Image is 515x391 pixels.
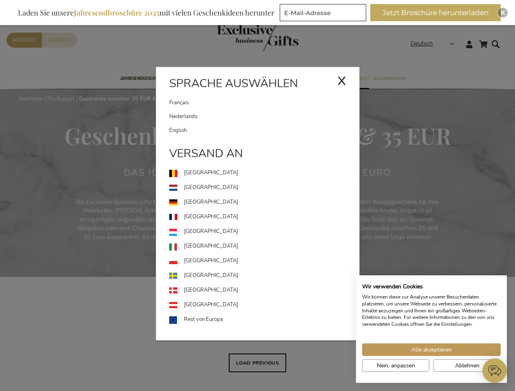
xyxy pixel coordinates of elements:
div: Versand an [156,145,359,166]
a: [GEOGRAPHIC_DATA] [169,224,359,239]
a: [GEOGRAPHIC_DATA] [169,254,359,268]
span: Ablehnen [455,361,480,370]
div: Laden Sie unsere mit vielen Geschenkideen herunter [14,4,278,21]
input: E-Mail-Adresse [280,4,366,21]
a: [GEOGRAPHIC_DATA] [169,166,359,180]
button: Alle verweigern cookies [433,359,501,372]
a: [GEOGRAPHIC_DATA] [169,283,359,298]
form: marketing offers and promotions [280,4,369,24]
a: English [169,123,359,137]
a: Français [169,96,337,110]
button: Akzeptieren Sie alle cookies [362,343,501,356]
p: Wir können diese zur Analyse unserer Besucherdaten platzieren, um unsere Webseite zu verbessern, ... [362,294,501,328]
button: Jetzt Broschüre herunterladen [370,4,501,21]
span: Nein, anpassen [377,361,415,370]
a: [GEOGRAPHIC_DATA] [169,298,359,312]
a: [GEOGRAPHIC_DATA] [169,210,359,224]
div: x [337,68,346,92]
div: Sprache auswählen [156,75,359,96]
a: Nederlands [169,110,359,123]
iframe: belco-activator-frame [482,358,507,383]
b: Jahresendbroschüre 2025 [74,8,159,18]
div: Close [498,8,508,18]
img: Close [500,10,505,15]
a: Rest von Europa [169,312,359,327]
a: [GEOGRAPHIC_DATA] [169,268,359,283]
span: Alle akzeptieren [411,345,452,354]
h2: Wir verwenden Cookies [362,283,501,290]
a: [GEOGRAPHIC_DATA] [169,180,359,195]
a: [GEOGRAPHIC_DATA] [169,195,359,210]
a: [GEOGRAPHIC_DATA] [169,239,359,254]
button: cookie Einstellungen anpassen [362,359,429,372]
